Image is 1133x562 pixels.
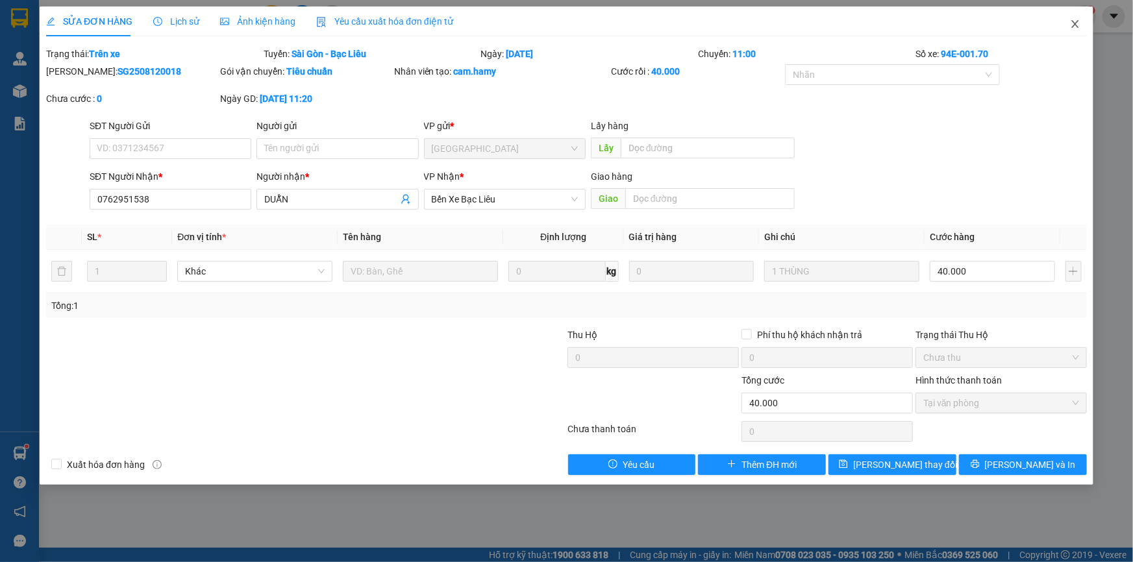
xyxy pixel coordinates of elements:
div: Trạng thái: [45,47,262,61]
span: Yêu cầu [623,458,654,472]
div: VP gửi [424,119,586,133]
span: info-circle [153,460,162,469]
label: Hình thức thanh toán [915,375,1002,385]
span: phone [75,47,85,58]
span: Tại văn phòng [923,393,1079,413]
input: VD: Bàn, Ghế [343,261,498,282]
b: 94E-001.70 [941,49,988,59]
div: SĐT Người Nhận [90,169,251,184]
div: Chưa cước : [46,92,218,106]
button: plus [1065,261,1082,282]
span: printer [971,459,980,470]
input: Ghi Chú [764,261,919,282]
button: plusThêm ĐH mới [698,454,826,475]
span: user-add [401,194,411,204]
span: Thêm ĐH mới [741,458,797,472]
b: 40.000 [651,66,680,77]
b: 11:00 [732,49,756,59]
span: SL [87,232,97,242]
li: 0946 508 595 [6,45,247,61]
span: Giao hàng [591,171,632,182]
th: Ghi chú [759,225,925,250]
span: Sài Gòn [432,139,578,158]
b: SG2508120018 [118,66,181,77]
span: kg [606,261,619,282]
div: Người nhận [256,169,418,184]
div: Nhân viên tạo: [394,64,609,79]
div: Gói vận chuyển: [220,64,392,79]
span: Xuất hóa đơn hàng [62,458,150,472]
span: picture [220,17,229,26]
span: edit [46,17,55,26]
b: GỬI : Bến Xe Bạc Liêu [6,81,181,103]
span: [PERSON_NAME] thay đổi [853,458,957,472]
span: Yêu cầu xuất hóa đơn điện tử [316,16,453,27]
span: Ảnh kiện hàng [220,16,295,27]
span: Lấy hàng [591,121,629,131]
div: Số xe: [914,47,1088,61]
div: Chuyến: [697,47,914,61]
b: 0 [97,93,102,104]
button: delete [51,261,72,282]
span: SỬA ĐƠN HÀNG [46,16,132,27]
div: Trạng thái Thu Hộ [915,328,1087,342]
b: Tiêu chuẩn [286,66,332,77]
span: Giá trị hàng [629,232,677,242]
b: Nhà Xe Hà My [75,8,173,25]
div: Tổng: 1 [51,299,438,313]
span: Đơn vị tính [177,232,226,242]
span: close [1070,19,1080,29]
span: Chưa thu [923,348,1079,367]
input: 0 [629,261,754,282]
span: Phí thu hộ khách nhận trả [752,328,867,342]
span: Bến Xe Bạc Liêu [432,189,578,209]
span: Cước hàng [930,232,975,242]
span: plus [727,459,736,470]
span: Lấy [591,138,621,158]
span: exclamation-circle [608,459,617,470]
div: Chưa thanh toán [567,422,741,445]
button: exclamation-circleYêu cầu [568,454,696,475]
button: printer[PERSON_NAME] và In [959,454,1087,475]
li: 995 [PERSON_NAME] [6,29,247,45]
div: SĐT Người Gửi [90,119,251,133]
span: environment [75,31,85,42]
span: Tổng cước [741,375,784,385]
b: cam.hamy [454,66,497,77]
b: Sài Gòn - Bạc Liêu [292,49,366,59]
button: save[PERSON_NAME] thay đổi [828,454,956,475]
b: [DATE] [506,49,534,59]
div: Cước rồi : [611,64,782,79]
div: Ngày: [480,47,697,61]
input: Dọc đường [625,188,795,209]
div: Ngày GD: [220,92,392,106]
input: Dọc đường [621,138,795,158]
span: clock-circle [153,17,162,26]
span: Thu Hộ [567,330,597,340]
span: Tên hàng [343,232,381,242]
img: icon [316,17,327,27]
span: VP Nhận [424,171,460,182]
div: Người gửi [256,119,418,133]
div: [PERSON_NAME]: [46,64,218,79]
span: Định lượng [540,232,586,242]
b: Trên xe [89,49,120,59]
span: Lịch sử [153,16,199,27]
span: [PERSON_NAME] và In [985,458,1076,472]
button: Close [1057,6,1093,43]
span: save [839,459,848,470]
span: Khác [185,262,325,281]
div: Tuyến: [262,47,480,61]
span: Giao [591,188,625,209]
b: [DATE] 11:20 [260,93,312,104]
